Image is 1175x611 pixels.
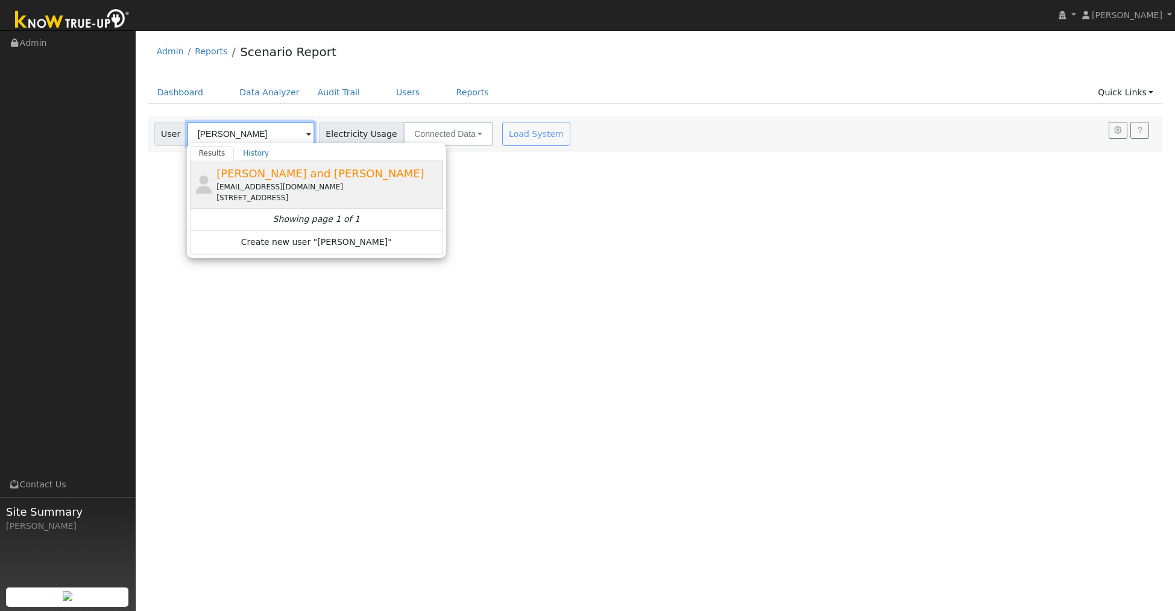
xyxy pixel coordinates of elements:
[63,591,72,601] img: retrieve
[1092,10,1162,20] span: [PERSON_NAME]
[157,46,184,56] a: Admin
[9,7,136,34] img: Know True-Up
[230,81,309,104] a: Data Analyzer
[387,81,429,104] a: Users
[190,146,235,160] a: Results
[309,81,369,104] a: Audit Trail
[216,192,440,203] div: [STREET_ADDRESS]
[1130,122,1149,139] a: Help Link
[447,81,498,104] a: Reports
[195,46,227,56] a: Reports
[216,182,440,192] div: [EMAIL_ADDRESS][DOMAIN_NAME]
[234,146,278,160] a: History
[154,122,187,146] span: User
[241,236,392,250] span: Create new user "[PERSON_NAME]"
[273,213,360,226] i: Showing page 1 of 1
[148,81,213,104] a: Dashboard
[403,122,493,146] button: Connected Data
[6,504,129,520] span: Site Summary
[1109,122,1127,139] button: Settings
[240,45,336,59] a: Scenario Report
[216,167,424,180] span: [PERSON_NAME] and [PERSON_NAME]
[319,122,404,146] span: Electricity Usage
[1089,81,1162,104] a: Quick Links
[6,520,129,533] div: [PERSON_NAME]
[187,122,315,146] input: Select a User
